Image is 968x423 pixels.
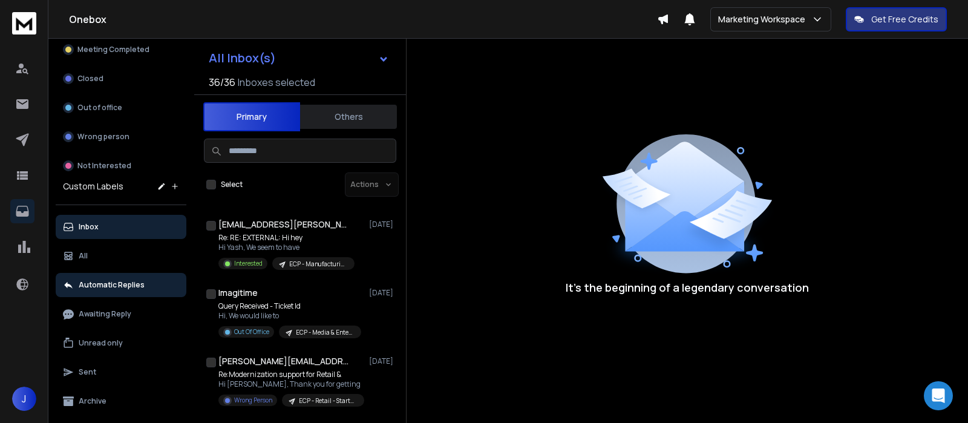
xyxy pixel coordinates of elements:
p: Wrong person [77,132,129,142]
p: ECP - Media & Entertainment SMB | [PERSON_NAME] [296,328,354,337]
p: [DATE] [369,220,396,229]
p: Interested [234,259,263,268]
span: 36 / 36 [209,75,235,90]
p: It’s the beginning of a legendary conversation [566,279,809,296]
h1: [EMAIL_ADDRESS][PERSON_NAME][DOMAIN_NAME] [218,218,352,231]
button: Wrong person [56,125,186,149]
h1: All Inbox(s) [209,52,276,64]
button: Automatic Replies [56,273,186,297]
h1: Onebox [69,12,657,27]
p: Re:Modernization support for Retail & [218,370,364,379]
p: Sent [79,367,96,377]
p: Out Of Office [234,327,269,336]
p: Out of office [77,103,122,113]
button: Unread only [56,331,186,355]
button: J [12,387,36,411]
p: Get Free Credits [871,13,938,25]
div: Open Intercom Messenger [924,381,953,410]
button: Archive [56,389,186,413]
p: Re: RE: EXTERNAL: Hi hey [218,233,355,243]
h3: Inboxes selected [238,75,315,90]
p: Hi, We would like to [218,311,361,321]
button: All [56,244,186,268]
p: Archive [79,396,106,406]
button: Out of office [56,96,186,120]
h1: Imagitime [218,287,258,299]
p: All [79,251,88,261]
p: Wrong Person [234,396,272,405]
p: Marketing Workspace [718,13,810,25]
p: [DATE] [369,356,396,366]
button: Get Free Credits [846,7,947,31]
p: ECP - Manufacturing - Enterprise | [PERSON_NAME] [289,260,347,269]
button: Not Interested [56,154,186,178]
button: Sent [56,360,186,384]
button: Others [300,103,397,130]
h3: Custom Labels [63,180,123,192]
button: Primary [203,102,300,131]
button: Awaiting Reply [56,302,186,326]
button: Meeting Completed [56,38,186,62]
p: Hi [PERSON_NAME], Thank you for getting [218,379,364,389]
p: Not Interested [77,161,131,171]
p: Unread only [79,338,123,348]
label: Select [221,180,243,189]
button: All Inbox(s) [199,46,399,70]
p: Automatic Replies [79,280,145,290]
img: logo [12,12,36,34]
p: Inbox [79,222,99,232]
p: Query Received - Ticket Id [218,301,361,311]
p: Hi Yash, We seem to have [218,243,355,252]
p: [DATE] [369,288,396,298]
p: Awaiting Reply [79,309,131,319]
button: Closed [56,67,186,91]
p: Closed [77,74,103,84]
h1: [PERSON_NAME][EMAIL_ADDRESS][DOMAIN_NAME] [218,355,352,367]
p: Meeting Completed [77,45,149,54]
p: ECP - Retail - Startup | [PERSON_NAME] [299,396,357,405]
button: Inbox [56,215,186,239]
